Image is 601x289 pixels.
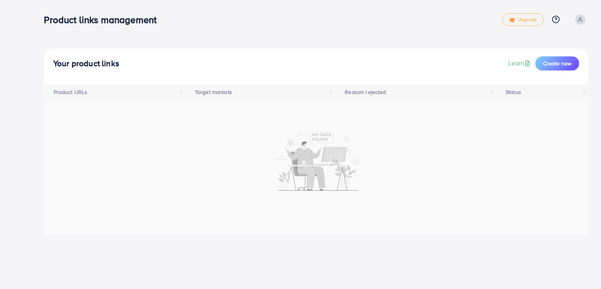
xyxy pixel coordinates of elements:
[543,60,571,67] span: Create new
[509,17,515,23] img: tick
[508,59,532,68] a: Learn
[53,59,119,69] h4: Your product links
[535,56,579,70] button: Create new
[509,17,537,23] span: Upgrade
[502,13,543,26] a: tickUpgrade
[44,14,163,25] h3: Product links management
